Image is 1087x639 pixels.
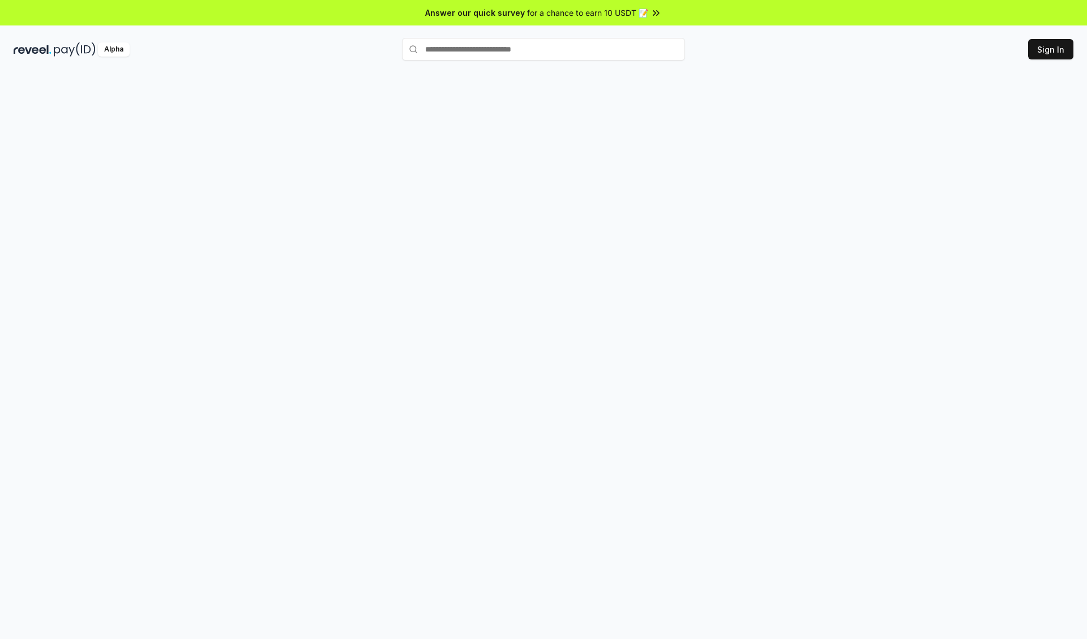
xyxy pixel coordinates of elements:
div: Alpha [98,42,130,57]
button: Sign In [1028,39,1073,59]
img: reveel_dark [14,42,52,57]
span: Answer our quick survey [425,7,525,19]
img: pay_id [54,42,96,57]
span: for a chance to earn 10 USDT 📝 [527,7,648,19]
